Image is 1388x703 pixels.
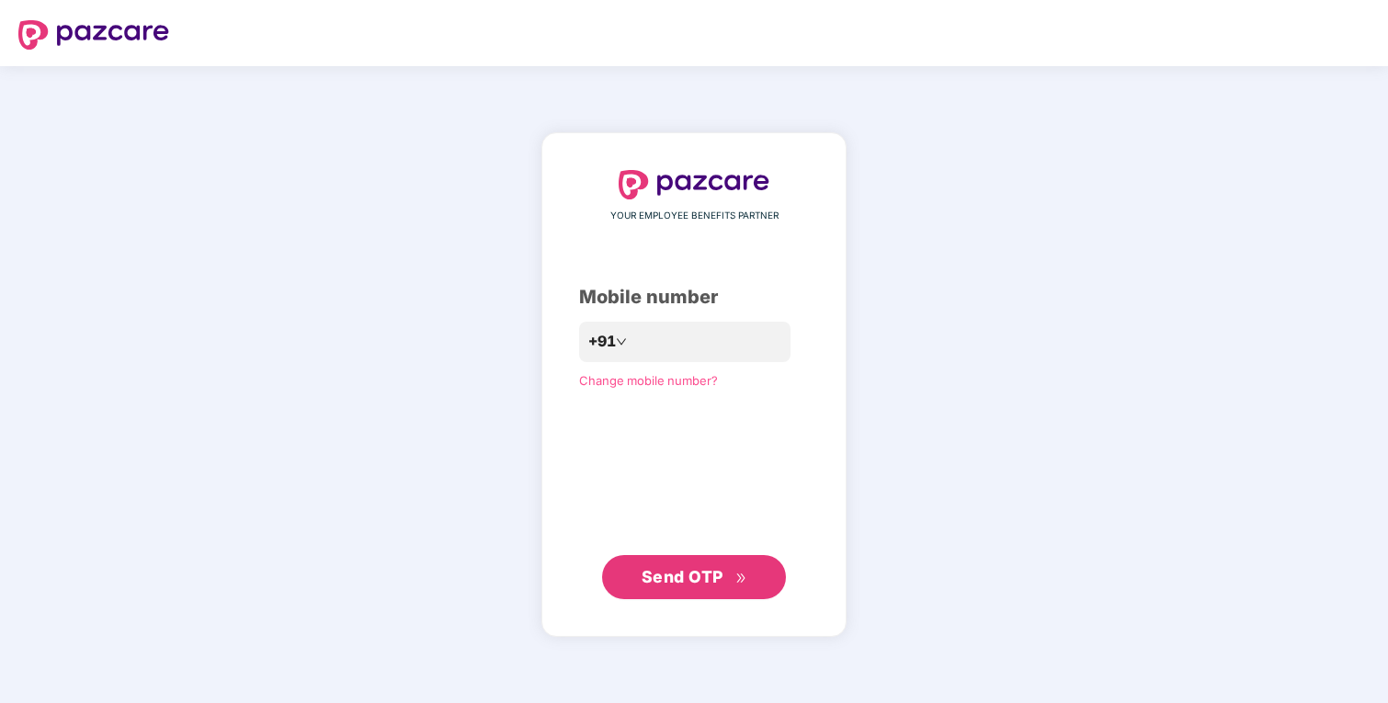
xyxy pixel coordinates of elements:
[616,336,627,347] span: down
[579,283,809,312] div: Mobile number
[18,20,169,50] img: logo
[579,373,718,388] a: Change mobile number?
[610,209,779,223] span: YOUR EMPLOYEE BENEFITS PARTNER
[602,555,786,599] button: Send OTPdouble-right
[735,573,747,584] span: double-right
[588,330,616,353] span: +91
[642,567,723,586] span: Send OTP
[619,170,769,199] img: logo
